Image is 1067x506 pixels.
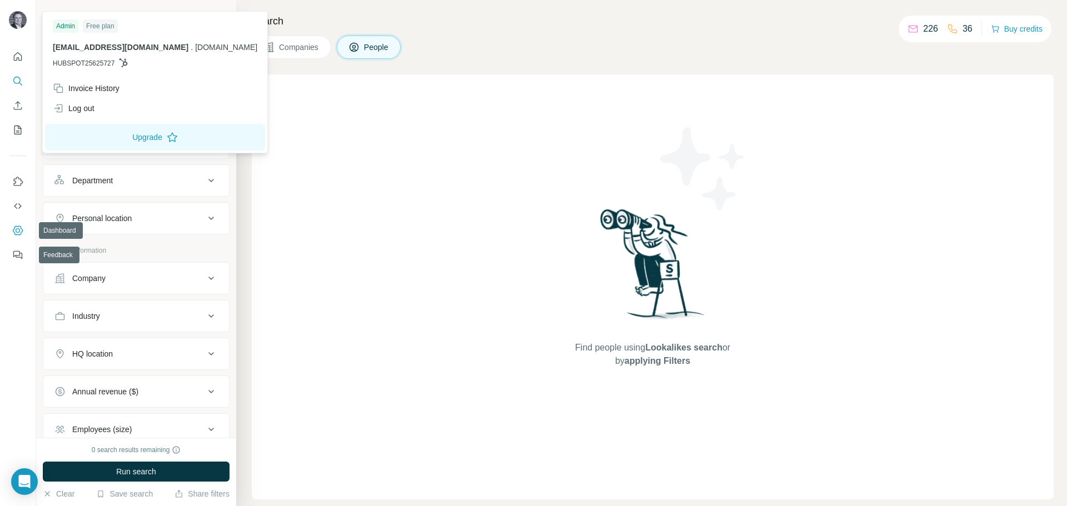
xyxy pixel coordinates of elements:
[653,119,753,219] img: Surfe Illustration - Stars
[9,172,27,192] button: Use Surfe on LinkedIn
[72,386,138,397] div: Annual revenue ($)
[9,96,27,116] button: Enrich CSV
[43,265,229,292] button: Company
[43,10,78,20] div: New search
[9,71,27,91] button: Search
[53,19,78,33] div: Admin
[72,273,106,284] div: Company
[53,58,114,68] span: HUBSPOT25625727
[116,466,156,477] span: Run search
[72,310,100,322] div: Industry
[72,175,113,186] div: Department
[9,245,27,265] button: Feedback
[9,120,27,140] button: My lists
[43,378,229,405] button: Annual revenue ($)
[96,488,153,499] button: Save search
[9,47,27,67] button: Quick start
[43,462,230,482] button: Run search
[92,445,181,455] div: 0 search results remaining
[174,488,230,499] button: Share filters
[43,488,74,499] button: Clear
[11,468,38,495] div: Open Intercom Messenger
[963,22,973,36] p: 36
[991,21,1043,37] button: Buy credits
[645,343,722,352] span: Lookalikes search
[625,356,690,365] span: applying Filters
[45,124,265,151] button: Upgrade
[9,196,27,216] button: Use Surfe API
[364,42,390,53] span: People
[9,11,27,29] img: Avatar
[43,303,229,329] button: Industry
[564,341,741,368] span: Find people using or by
[43,416,229,443] button: Employees (size)
[53,43,188,52] span: [EMAIL_ADDRESS][DOMAIN_NAME]
[72,213,132,224] div: Personal location
[53,83,119,94] div: Invoice History
[923,22,938,36] p: 226
[193,7,236,23] button: Hide
[9,221,27,241] button: Dashboard
[191,43,193,52] span: .
[279,42,320,53] span: Companies
[43,246,230,255] p: Company information
[43,205,229,232] button: Personal location
[595,206,711,330] img: Surfe Illustration - Woman searching with binoculars
[195,43,257,52] span: [DOMAIN_NAME]
[53,103,94,114] div: Log out
[43,167,229,194] button: Department
[83,19,118,33] div: Free plan
[43,340,229,367] button: HQ location
[72,348,113,359] div: HQ location
[252,13,1054,29] h4: Search
[72,424,132,435] div: Employees (size)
